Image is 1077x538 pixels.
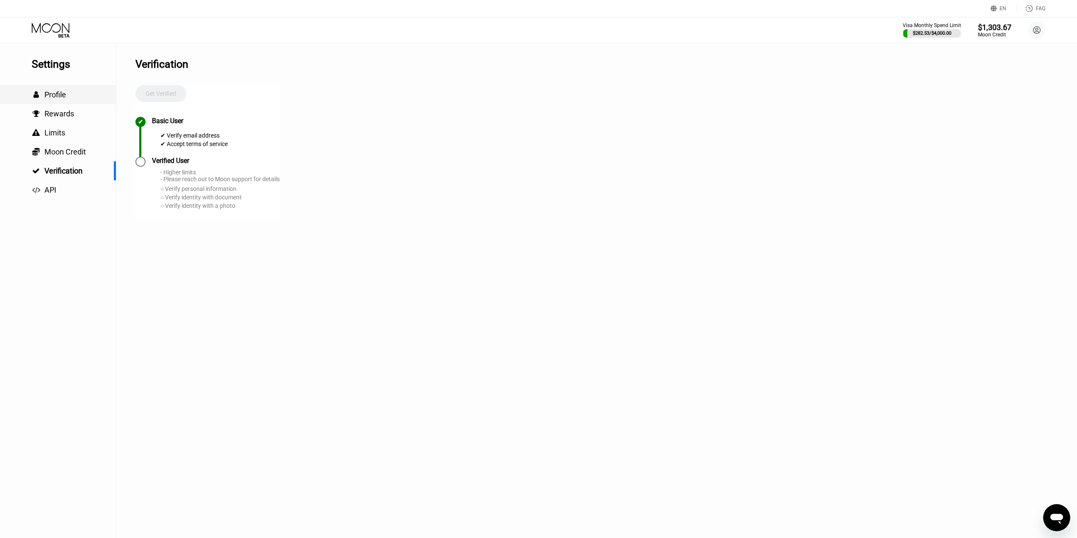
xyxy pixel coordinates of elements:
[32,129,40,137] span: 
[152,157,189,165] div: Verified User
[913,30,951,36] div: $282.53 / $4,000.00
[1000,6,1006,11] div: EN
[32,91,40,99] div: 
[44,109,74,118] span: Rewards
[32,58,116,70] div: Settings
[991,4,1016,13] div: EN
[1036,6,1045,11] div: FAQ
[160,202,280,209] div: ○ Verify identity with a photo
[32,186,40,194] span: 
[160,141,228,147] div: ✔ Accept terms of service
[44,90,66,99] span: Profile
[160,194,280,201] div: ○ Verify identity with document
[32,167,40,175] span: 
[978,32,1011,38] div: Moon Credit
[1016,4,1045,13] div: FAQ
[152,117,183,125] div: Basic User
[135,58,188,70] div: Verification
[1043,504,1070,531] iframe: Кнопка, открывающая окно обмена сообщениями; идет разговор
[978,23,1011,38] div: $1,303.67Moon Credit
[978,23,1011,32] div: $1,303.67
[160,169,280,182] div: - Higher limits - Please reach out to Moon support for details
[32,110,40,118] div: 
[903,22,961,28] div: Visa Monthly Spend Limit
[138,119,143,125] div: ✔
[903,22,961,38] div: Visa Monthly Spend Limit$282.53/$4,000.00
[160,185,280,192] div: ○ Verify personal information
[44,185,56,194] span: API
[32,147,40,156] span: 
[160,132,228,139] div: ✔ Verify email address
[33,91,39,99] span: 
[33,110,40,118] span: 
[44,147,86,156] span: Moon Credit
[44,128,65,137] span: Limits
[44,166,83,175] span: Verification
